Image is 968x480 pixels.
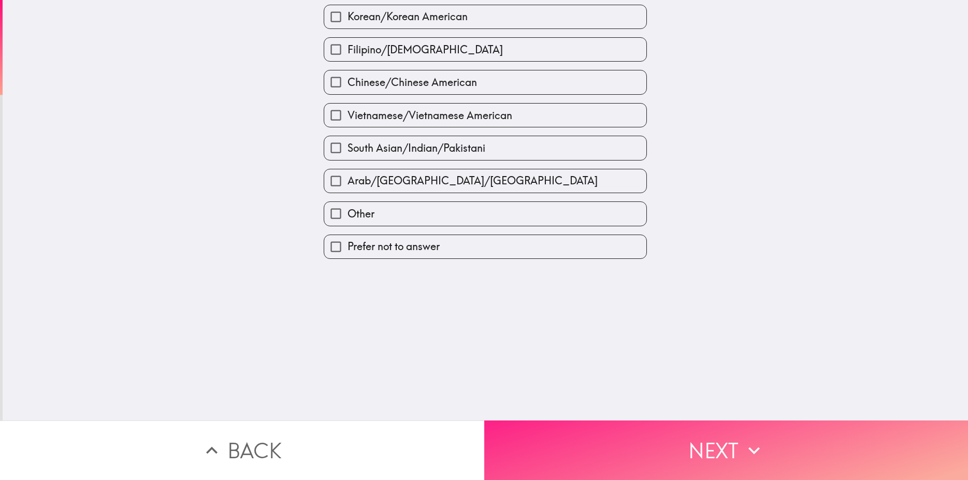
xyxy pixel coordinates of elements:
button: Other [324,202,646,225]
button: Arab/[GEOGRAPHIC_DATA]/[GEOGRAPHIC_DATA] [324,169,646,193]
button: Korean/Korean American [324,5,646,28]
button: South Asian/Indian/Pakistani [324,136,646,159]
span: Other [348,207,374,221]
span: Chinese/Chinese American [348,75,477,90]
span: Arab/[GEOGRAPHIC_DATA]/[GEOGRAPHIC_DATA] [348,173,598,188]
span: South Asian/Indian/Pakistani [348,141,485,155]
button: Prefer not to answer [324,235,646,258]
span: Korean/Korean American [348,9,468,24]
span: Vietnamese/Vietnamese American [348,108,512,123]
button: Filipino/[DEMOGRAPHIC_DATA] [324,38,646,61]
button: Chinese/Chinese American [324,70,646,94]
button: Vietnamese/Vietnamese American [324,104,646,127]
span: Prefer not to answer [348,239,440,254]
span: Filipino/[DEMOGRAPHIC_DATA] [348,42,503,57]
